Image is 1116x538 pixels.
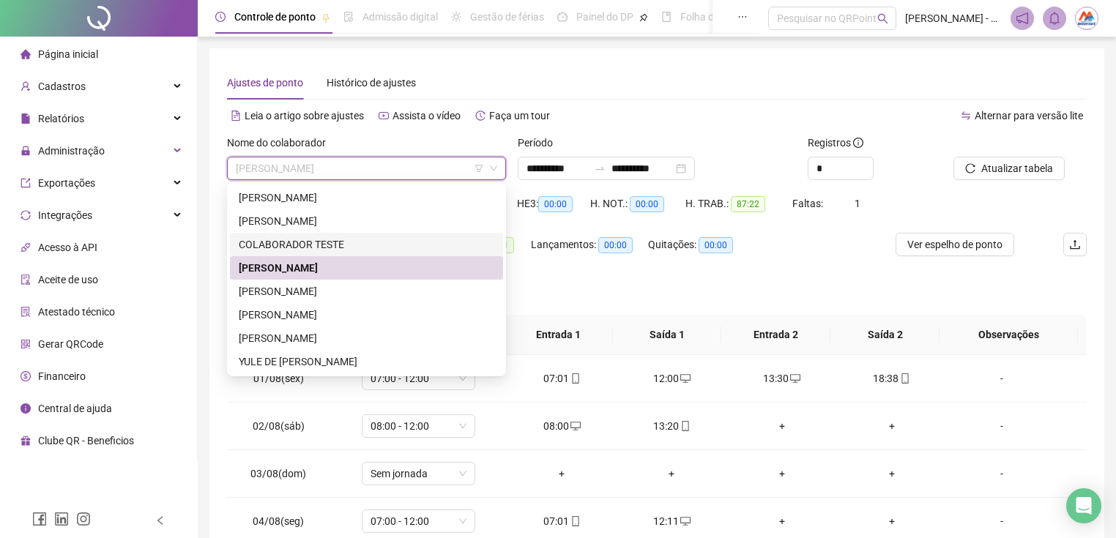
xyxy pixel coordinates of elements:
div: H. NOT.: [590,195,685,212]
div: H. TRAB.: [685,195,793,212]
span: linkedin [54,512,69,526]
div: 12:00 [628,370,715,386]
div: MOISES HENRIQUE MENDES SILVA [230,280,503,303]
span: Sem jornada [371,463,466,485]
span: Registros [808,135,863,151]
span: Leia o artigo sobre ajustes [245,110,364,122]
span: Integrações [38,209,92,221]
span: Cadastros [38,81,86,92]
span: Assista o vídeo [393,110,461,122]
span: Faça um tour [489,110,550,122]
span: file-text [231,111,241,121]
span: 03/08(dom) [250,468,306,479]
span: desktop [679,373,691,384]
span: HEITOR FERNANDES BRITO DOS SANTOS [236,157,497,179]
span: api [21,242,31,253]
span: Relatórios [38,113,84,124]
div: ANTONIO CARLOS RODRIGUES MOURA [230,209,503,233]
span: swap-right [594,162,606,174]
span: sync [21,210,31,220]
span: ellipsis [737,12,748,22]
span: dashboard [557,12,568,22]
span: history [475,111,486,121]
span: user-add [21,81,31,91]
span: Gestão de férias [470,11,544,23]
span: mobile [899,373,910,384]
div: RICARDO ALMEIDA DOS REIS [230,326,503,350]
span: Admissão digital [362,11,438,23]
span: clock-circle [215,12,226,22]
span: dollar [21,371,31,381]
span: 00:00 [630,196,664,212]
div: COLABORADOR TESTE [239,236,494,253]
span: sun [451,12,461,22]
button: Atualizar tabela [953,157,1065,180]
span: Administração [38,145,105,157]
div: [PERSON_NAME] [239,330,494,346]
span: Financeiro [38,370,86,382]
span: audit [21,274,31,285]
span: search [877,13,888,24]
span: gift [21,436,31,446]
span: mobile [569,516,581,526]
th: Saída 2 [830,315,940,355]
div: [PERSON_NAME] [239,307,494,323]
div: 08:00 [518,418,605,434]
div: + [849,418,935,434]
th: Observações [940,315,1078,355]
div: COLABORADOR TESTE [230,233,503,256]
span: notification [1016,12,1029,25]
div: + [738,466,825,482]
span: mobile [679,421,691,431]
span: Página inicial [38,48,98,60]
span: Gerar QRCode [38,338,103,350]
span: reload [965,163,975,173]
span: to [594,162,606,174]
div: - [959,370,1045,386]
span: swap [961,111,971,121]
span: facebook [32,512,47,526]
span: qrcode [21,339,31,349]
div: [PERSON_NAME] [239,260,494,276]
span: Exportações [38,177,95,189]
span: 07:00 - 12:00 [371,367,466,389]
span: mobile [569,373,581,384]
div: + [518,466,605,482]
span: Ajustes de ponto [227,77,303,89]
span: 00:00 [598,237,633,253]
div: [PERSON_NAME] [239,190,494,206]
div: [PERSON_NAME] [239,283,494,299]
span: 87:22 [731,196,765,212]
img: 89085 [1076,7,1098,29]
span: Histórico de ajustes [327,77,416,89]
div: Lançamentos: [531,236,648,253]
span: 04/08(seg) [253,515,304,527]
div: YULE DE BRITO LIMA DA SILVA [230,350,503,373]
span: Faltas: [792,198,825,209]
div: + [849,466,935,482]
div: + [628,466,715,482]
th: Entrada 1 [504,315,613,355]
span: Observações [951,326,1066,343]
span: Atestado técnico [38,306,115,318]
span: desktop [679,516,691,526]
span: Clube QR - Beneficios [38,435,134,447]
div: + [738,513,825,529]
div: YULE DE [PERSON_NAME] [239,354,494,370]
div: 13:30 [738,370,825,386]
span: lock [21,146,31,156]
div: Open Intercom Messenger [1066,488,1101,523]
span: Controle de ponto [234,11,316,23]
span: left [155,515,165,526]
span: 02/08(sáb) [253,420,305,432]
div: + [849,513,935,529]
div: [PERSON_NAME] [239,213,494,229]
div: HE 3: [517,195,590,212]
span: Aceite de uso [38,274,98,285]
div: ANA PAULA DA CRUZ ROCHA SANTOS [230,186,503,209]
div: 07:01 [518,513,605,529]
span: 08:00 - 12:00 [371,415,466,437]
th: Entrada 2 [721,315,830,355]
div: + [738,418,825,434]
label: Nome do colaborador [227,135,335,151]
